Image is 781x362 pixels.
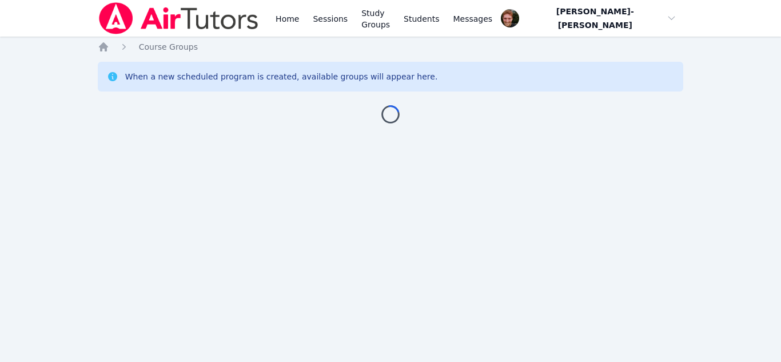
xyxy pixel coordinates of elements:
[98,2,260,34] img: Air Tutors
[98,41,684,53] nav: Breadcrumb
[453,13,493,25] span: Messages
[125,71,438,82] div: When a new scheduled program is created, available groups will appear here.
[139,41,198,53] a: Course Groups
[139,42,198,51] span: Course Groups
